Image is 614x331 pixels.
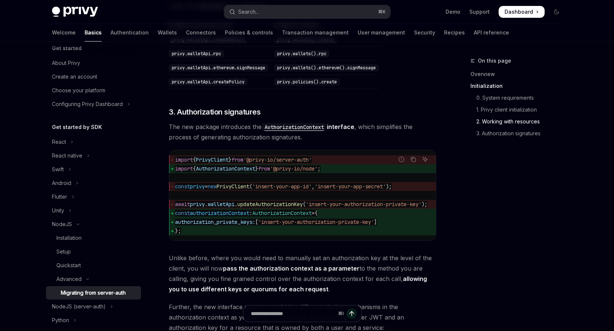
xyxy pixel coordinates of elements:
[252,183,312,190] span: 'insert-your-app-id'
[52,123,102,132] h5: Get started by SDK
[46,218,141,231] button: Toggle NodeJS section
[52,165,64,174] div: Swift
[224,5,390,19] button: Open search
[169,107,261,117] span: 3. Authorization signatures
[52,138,66,146] div: React
[52,151,82,160] div: React native
[61,288,126,297] div: Migrating from server-auth
[470,80,568,92] a: Initialization
[386,183,392,190] span: );
[470,128,568,139] a: 3. Authorization signatures
[397,155,406,164] button: Report incorrect code
[262,123,327,131] code: AuthorizationContext
[255,165,258,172] span: }
[52,302,106,311] div: NodeJS (server-auth)
[446,8,460,16] a: Demo
[205,201,208,208] span: .
[205,183,208,190] span: =
[255,219,258,225] span: [
[312,210,315,216] span: =
[315,183,386,190] span: 'insert-your-app-secret'
[46,163,141,176] button: Toggle Swift section
[444,24,465,42] a: Recipes
[306,201,421,208] span: 'insert-your-authorization-private-key'
[414,24,435,42] a: Security
[258,219,374,225] span: 'insert-your-authorization-private-key'
[474,24,509,42] a: API reference
[251,305,335,322] input: Ask a question...
[274,78,340,86] code: privy.policies().create
[46,314,141,327] button: Toggle Python section
[421,201,427,208] span: );
[190,183,205,190] span: privy
[243,156,312,163] span: '@privy-io/server-auth'
[312,183,315,190] span: ,
[46,176,141,190] button: Toggle Android section
[193,165,196,172] span: {
[175,201,190,208] span: await
[52,24,76,42] a: Welcome
[470,68,568,80] a: Overview
[420,155,430,164] button: Ask AI
[470,104,568,116] a: 1. Privy client initialization
[169,78,247,86] code: privy.walletApi.createPolicy
[229,156,232,163] span: }
[274,64,379,72] code: privy.wallets().ethereum().signMessage
[303,201,306,208] span: (
[347,308,357,319] button: Send message
[505,8,533,16] span: Dashboard
[46,245,141,258] a: Setup
[274,50,329,57] code: privy.wallets().rpc
[46,135,141,149] button: Toggle React section
[169,122,436,142] span: The new package introduces the , which simplifies the process of generating authorization signatu...
[169,253,436,294] span: Unlike before, where you would need to manually set an authorization key at the level of the clie...
[52,206,64,215] div: Unity
[249,210,252,216] span: :
[46,259,141,272] a: Quickstart
[315,210,318,216] span: {
[190,210,249,216] span: authorizationContext
[232,156,243,163] span: from
[223,265,359,272] strong: pass the authorization context as a parameter
[270,165,318,172] span: '@privy-io/node'
[56,275,82,284] div: Advanced
[52,192,67,201] div: Flutter
[52,100,123,109] div: Configuring Privy Dashboard
[374,219,377,225] span: ]
[469,8,490,16] a: Support
[46,56,141,70] a: About Privy
[46,190,141,203] button: Toggle Flutter section
[52,220,72,229] div: NodeJS
[175,165,193,172] span: import
[478,56,511,65] span: On this page
[46,84,141,97] a: Choose your platform
[470,116,568,128] a: 2. Working with resources
[46,97,141,111] button: Toggle Configuring Privy Dashboard section
[169,50,224,57] code: privy.walletApi.rpc
[46,149,141,162] button: Toggle React native section
[196,156,229,163] span: PrivyClient
[193,156,196,163] span: {
[175,156,193,163] span: import
[46,286,141,299] a: Migrating from server-auth
[252,210,312,216] span: AuthorizationContext
[262,123,354,130] a: AuthorizationContextinterface
[249,183,252,190] span: (
[234,201,237,208] span: .
[46,231,141,245] a: Installation
[217,183,249,190] span: PrivyClient
[158,24,177,42] a: Wallets
[190,201,205,208] span: privy
[52,59,80,67] div: About Privy
[56,247,71,256] div: Setup
[318,165,321,172] span: ;
[499,6,545,18] a: Dashboard
[52,86,105,95] div: Choose your platform
[46,70,141,83] a: Create an account
[175,219,255,225] span: authorization_private_keys:
[208,183,217,190] span: new
[46,204,141,217] button: Toggle Unity section
[46,300,141,313] button: Toggle NodeJS (server-auth) section
[358,24,405,42] a: User management
[282,24,349,42] a: Transaction management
